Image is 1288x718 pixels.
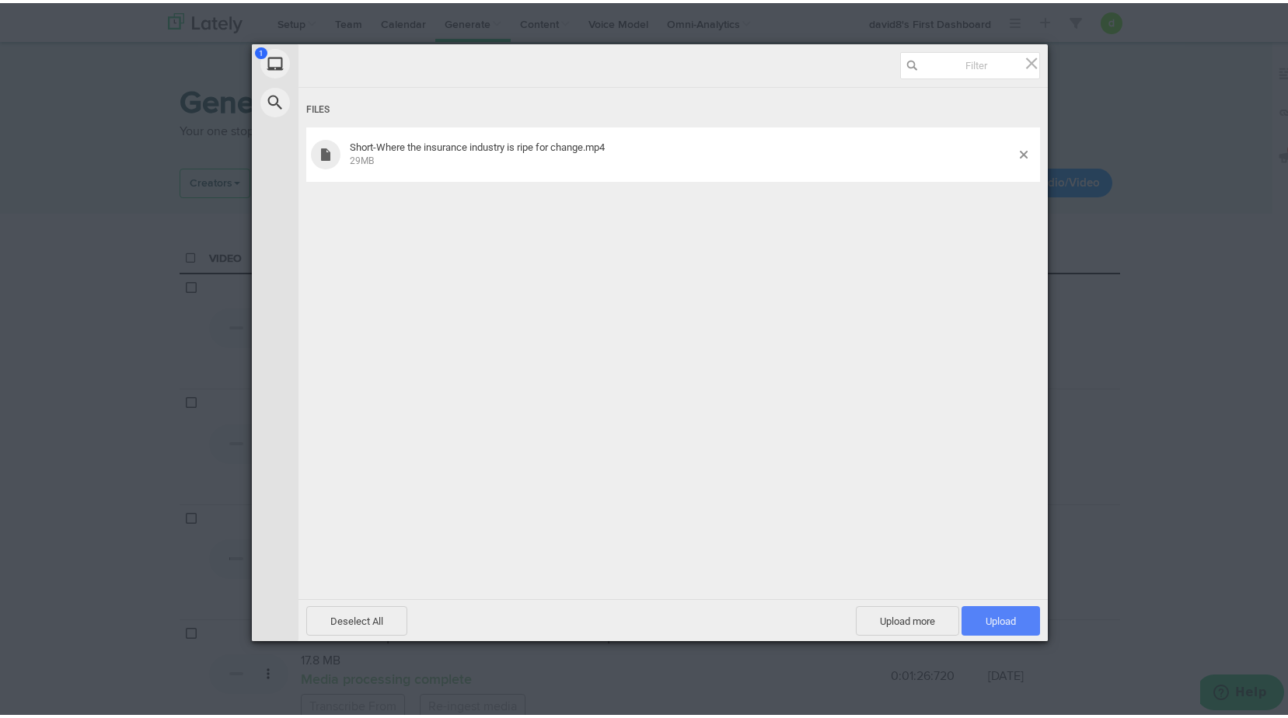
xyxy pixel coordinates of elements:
input: Filter [900,49,1040,76]
span: 29MB [350,152,374,163]
div: Web Search [252,80,438,119]
div: Short-Where the insurance industry is ripe for change.mp4 [345,138,1020,164]
span: Click here or hit ESC to close picker [1023,51,1040,68]
span: Short-Where the insurance industry is ripe for change.mp4 [350,138,605,150]
span: Upload [986,612,1016,624]
span: Help [35,11,67,25]
div: My Device [252,41,438,80]
span: Upload more [856,603,959,633]
div: Files [306,92,1040,121]
span: 1 [255,44,267,56]
span: Upload [962,603,1040,633]
span: Deselect All [306,603,407,633]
